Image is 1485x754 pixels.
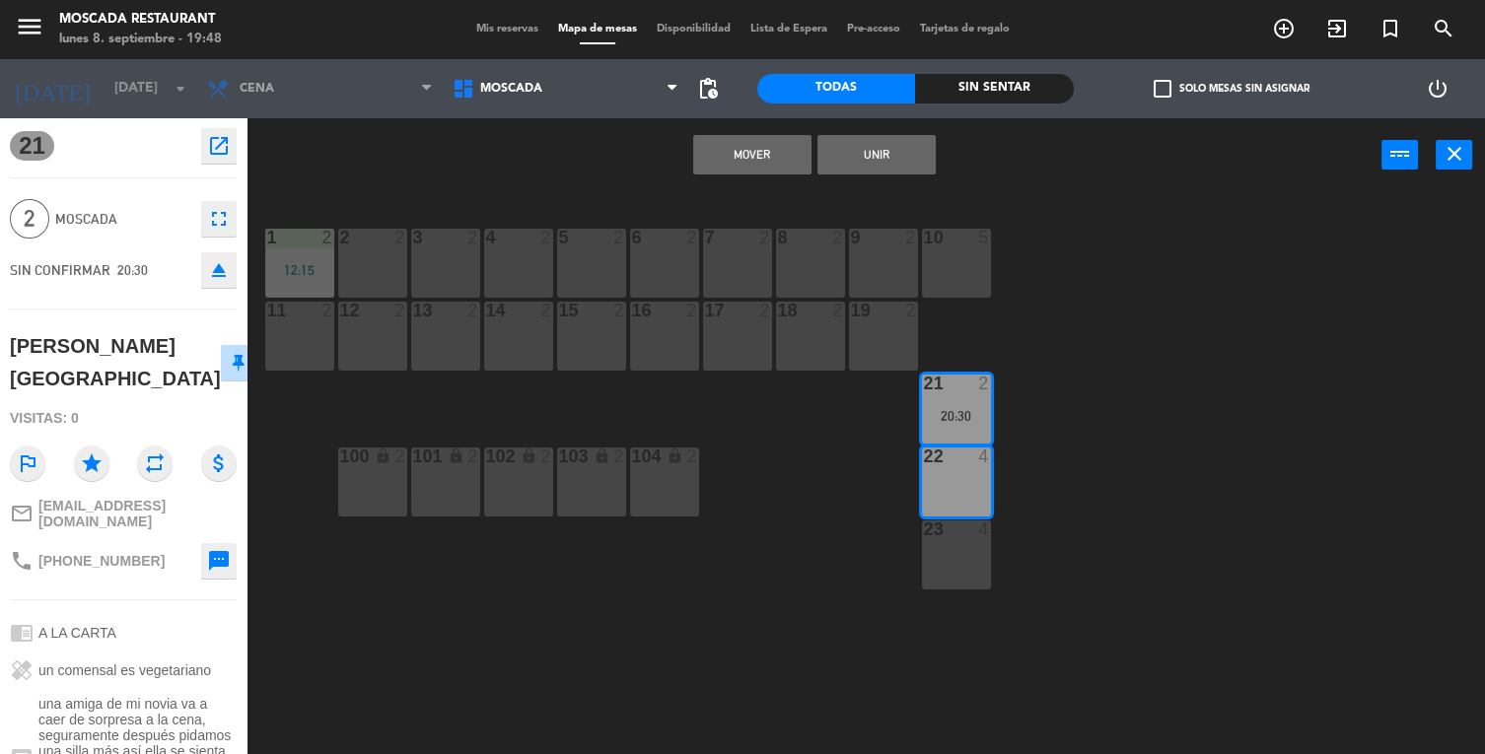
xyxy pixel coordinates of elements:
[978,520,990,538] div: 4
[15,12,44,41] i: menu
[38,625,116,641] span: A LA CARTA
[905,229,917,246] div: 2
[59,30,222,49] div: lunes 8. septiembre - 19:48
[540,447,552,465] div: 2
[978,229,990,246] div: 5
[38,662,211,678] span: un comensal es vegetariano
[778,229,779,246] div: 8
[705,229,706,246] div: 7
[741,24,837,34] span: Lista de Espera
[521,447,537,464] i: lock
[978,375,990,392] div: 2
[1272,17,1296,40] i: add_circle_outline
[686,302,698,319] div: 2
[413,447,414,465] div: 101
[559,447,560,465] div: 103
[1436,140,1472,170] button: close
[647,24,741,34] span: Disponibilidad
[757,74,915,103] div: Todas
[10,131,54,161] span: 21
[137,446,173,481] i: repeat
[201,128,237,164] button: open_in_new
[480,82,542,96] span: Moscada
[15,12,44,48] button: menu
[817,135,936,174] button: Unir
[10,262,110,278] span: SIN CONFIRMAR
[340,447,341,465] div: 100
[10,549,34,573] i: phone
[207,549,231,573] i: sms
[486,447,487,465] div: 102
[613,447,625,465] div: 2
[851,229,852,246] div: 9
[240,82,274,96] span: Cena
[922,409,991,423] div: 20:30
[10,658,34,682] i: healing
[38,498,237,529] span: [EMAIL_ADDRESS][DOMAIN_NAME]
[207,258,231,282] i: eject
[10,502,34,525] i: mail_outline
[832,229,844,246] div: 2
[38,553,165,569] span: [PHONE_NUMBER]
[559,302,560,319] div: 15
[759,302,771,319] div: 2
[59,10,222,30] div: Moscada Restaurant
[207,207,231,231] i: fullscreen
[467,229,479,246] div: 2
[696,77,720,101] span: pending_actions
[467,302,479,319] div: 2
[117,262,148,278] span: 20:30
[924,229,925,246] div: 10
[559,229,560,246] div: 5
[265,263,334,277] div: 12:15
[978,447,990,465] div: 4
[340,229,341,246] div: 2
[10,330,221,394] div: [PERSON_NAME][GEOGRAPHIC_DATA]
[915,74,1073,103] div: Sin sentar
[632,302,633,319] div: 16
[413,229,414,246] div: 3
[693,135,812,174] button: Mover
[632,229,633,246] div: 6
[632,447,633,465] div: 104
[1388,142,1412,166] i: power_input
[201,201,237,237] button: fullscreen
[778,302,779,319] div: 18
[1325,17,1349,40] i: exit_to_app
[1426,77,1450,101] i: power_settings_new
[10,401,237,436] div: Visitas: 0
[613,229,625,246] div: 2
[540,229,552,246] div: 2
[375,447,391,464] i: lock
[705,302,706,319] div: 17
[466,24,548,34] span: Mis reservas
[832,302,844,319] div: 2
[1379,17,1402,40] i: turned_in_not
[905,302,917,319] div: 2
[10,498,237,529] a: mail_outline[EMAIL_ADDRESS][DOMAIN_NAME]
[10,199,49,239] span: 2
[1381,140,1418,170] button: power_input
[910,24,1020,34] span: Tarjetas de regalo
[10,621,34,645] i: chrome_reader_mode
[201,252,237,288] button: eject
[207,134,231,158] i: open_in_new
[394,229,406,246] div: 2
[413,302,414,319] div: 13
[169,77,192,101] i: arrow_drop_down
[394,302,406,319] div: 2
[540,302,552,319] div: 2
[486,229,487,246] div: 4
[448,447,464,464] i: lock
[201,446,237,481] i: attach_money
[924,447,925,465] div: 22
[924,375,925,392] div: 21
[267,302,268,319] div: 11
[613,302,625,319] div: 2
[667,447,683,464] i: lock
[321,302,333,319] div: 2
[394,447,406,465] div: 2
[1432,17,1455,40] i: search
[594,447,610,464] i: lock
[321,229,333,246] div: 2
